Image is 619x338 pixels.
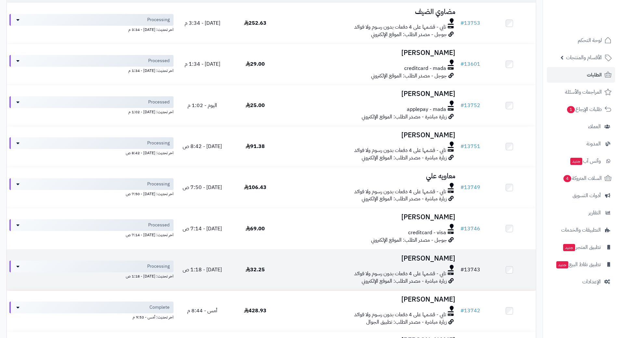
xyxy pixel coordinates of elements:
[149,304,170,311] span: Complete
[246,60,265,68] span: 29.00
[246,266,265,274] span: 32.25
[566,105,602,114] span: طلبات الإرجاع
[244,307,266,315] span: 428.93
[563,174,602,183] span: السلات المتروكة
[284,131,455,139] h3: [PERSON_NAME]
[354,147,446,154] span: تابي - قسّمها على 4 دفعات بدون رسوم ولا فوائد
[183,183,222,191] span: [DATE] - 7:50 ص
[371,72,447,80] span: جوجل - مصدر الطلب: الموقع الإلكتروني
[185,60,220,68] span: [DATE] - 1:34 م
[460,183,480,191] a: #13749
[362,113,447,121] span: زيارة مباشرة - مصدر الطلب: الموقع الإلكتروني
[147,140,170,146] span: Processing
[582,277,601,286] span: الإعدادات
[547,136,615,152] a: المدونة
[460,60,480,68] a: #13601
[244,19,266,27] span: 252.63
[587,139,601,148] span: المدونة
[9,108,174,115] div: اخر تحديث: [DATE] - 1:02 م
[563,244,575,251] span: جديد
[354,188,446,196] span: تابي - قسّمها على 4 دفعات بدون رسوم ولا فوائد
[9,67,174,74] div: اخر تحديث: [DATE] - 1:34 م
[547,170,615,186] a: السلات المتروكة4
[460,101,480,109] a: #13752
[547,153,615,169] a: وآتس آبجديد
[362,154,447,162] span: زيارة مباشرة - مصدر الطلب: الموقع الإلكتروني
[570,156,601,166] span: وآتس آب
[284,90,455,98] h3: [PERSON_NAME]
[9,26,174,33] div: اخر تحديث: [DATE] - 3:34 م
[547,33,615,48] a: لوحة التحكم
[575,5,613,19] img: logo-2.png
[460,19,480,27] a: #13753
[246,225,265,233] span: 69.00
[284,172,455,180] h3: معاويه علي
[244,183,266,191] span: 106.43
[284,49,455,57] h3: [PERSON_NAME]
[284,255,455,262] h3: [PERSON_NAME]
[9,313,174,320] div: اخر تحديث: أمس - 9:53 م
[460,142,464,150] span: #
[284,296,455,303] h3: [PERSON_NAME]
[354,23,446,31] span: تابي - قسّمها على 4 دفعات بدون رسوم ولا فوائد
[183,225,222,233] span: [DATE] - 7:14 ص
[362,195,447,203] span: زيارة مباشرة - مصدر الطلب: الموقع الإلكتروني
[460,60,464,68] span: #
[578,36,602,45] span: لوحة التحكم
[460,225,464,233] span: #
[284,213,455,221] h3: [PERSON_NAME]
[547,84,615,100] a: المراجعات والأسئلة
[547,222,615,238] a: التطبيقات والخدمات
[565,88,602,97] span: المراجعات والأسئلة
[460,307,480,315] a: #13742
[147,263,170,270] span: Processing
[9,149,174,156] div: اخر تحديث: [DATE] - 8:42 ص
[148,58,170,64] span: Processed
[408,229,446,237] span: creditcard - visa
[9,231,174,238] div: اخر تحديث: [DATE] - 7:14 ص
[547,257,615,272] a: تطبيق نقاط البيعجديد
[371,31,447,38] span: جوجل - مصدر الطلب: الموقع الإلكتروني
[187,101,217,109] span: اليوم - 1:02 م
[561,225,601,235] span: التطبيقات والخدمات
[460,101,464,109] span: #
[573,191,601,200] span: أدوات التسويق
[547,274,615,290] a: الإعدادات
[567,106,575,114] span: 1
[556,261,568,268] span: جديد
[547,239,615,255] a: تطبيق المتجرجديد
[284,8,455,16] h3: مضاوي الضيف
[460,266,480,274] a: #13743
[460,142,480,150] a: #13751
[588,208,601,217] span: التقارير
[354,270,446,277] span: تابي - قسّمها على 4 دفعات بدون رسوم ولا فوائد
[366,318,447,326] span: زيارة مباشرة - مصدر الطلب: تطبيق الجوال
[147,17,170,23] span: Processing
[460,225,480,233] a: #13746
[547,188,615,203] a: أدوات التسويق
[547,67,615,83] a: الطلبات
[566,53,602,62] span: الأقسام والمنتجات
[588,122,601,131] span: العملاء
[246,101,265,109] span: 25.00
[460,307,464,315] span: #
[9,190,174,197] div: اخر تحديث: [DATE] - 7:50 ص
[407,106,446,113] span: applepay - mada
[404,65,446,72] span: creditcard - mada
[371,236,447,244] span: جوجل - مصدر الطلب: الموقع الإلكتروني
[563,175,572,183] span: 4
[562,243,601,252] span: تطبيق المتجر
[185,19,220,27] span: [DATE] - 3:34 م
[246,142,265,150] span: 91.38
[547,119,615,134] a: العملاء
[183,142,222,150] span: [DATE] - 8:42 ص
[460,183,464,191] span: #
[187,307,217,315] span: أمس - 8:44 م
[147,181,170,187] span: Processing
[570,158,582,165] span: جديد
[460,19,464,27] span: #
[547,205,615,221] a: التقارير
[183,266,222,274] span: [DATE] - 1:18 ص
[460,266,464,274] span: #
[556,260,601,269] span: تطبيق نقاط البيع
